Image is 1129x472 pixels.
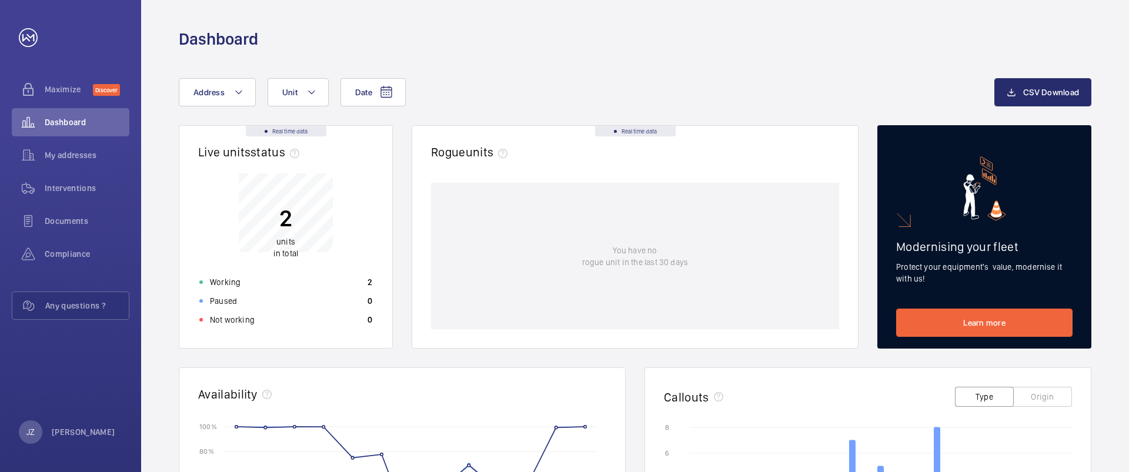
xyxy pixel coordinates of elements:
[45,83,93,95] span: Maximize
[26,426,35,438] p: JZ
[250,145,304,159] span: status
[45,215,129,227] span: Documents
[198,387,258,401] h2: Availability
[282,88,298,97] span: Unit
[665,449,669,457] text: 6
[268,78,329,106] button: Unit
[179,78,256,106] button: Address
[45,116,129,128] span: Dashboard
[1023,88,1079,97] span: CSV Download
[994,78,1091,106] button: CSV Download
[595,126,676,136] div: Real time data
[210,314,255,326] p: Not working
[273,203,298,233] p: 2
[276,237,295,246] span: units
[210,295,237,307] p: Paused
[355,88,372,97] span: Date
[45,182,129,194] span: Interventions
[896,261,1073,284] p: Protect your equipment's value, modernise it with us!
[179,28,258,50] h1: Dashboard
[368,295,372,307] p: 0
[1013,387,1072,407] button: Origin
[93,84,120,96] span: Discover
[896,239,1073,254] h2: Modernising your fleet
[955,387,1014,407] button: Type
[45,248,129,260] span: Compliance
[466,145,513,159] span: units
[665,423,669,431] text: 8
[340,78,406,106] button: Date
[52,426,115,438] p: [PERSON_NAME]
[273,236,298,259] p: in total
[368,276,372,288] p: 2
[368,314,372,326] p: 0
[199,447,214,456] text: 80 %
[431,145,512,159] h2: Rogue
[582,245,688,268] p: You have no rogue unit in the last 30 days
[246,126,326,136] div: Real time data
[210,276,241,288] p: Working
[45,149,129,161] span: My addresses
[664,390,709,404] h2: Callouts
[896,309,1073,337] a: Learn more
[198,145,304,159] h2: Live units
[193,88,225,97] span: Address
[199,422,217,430] text: 100 %
[45,300,129,312] span: Any questions ?
[963,156,1006,220] img: marketing-card.svg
